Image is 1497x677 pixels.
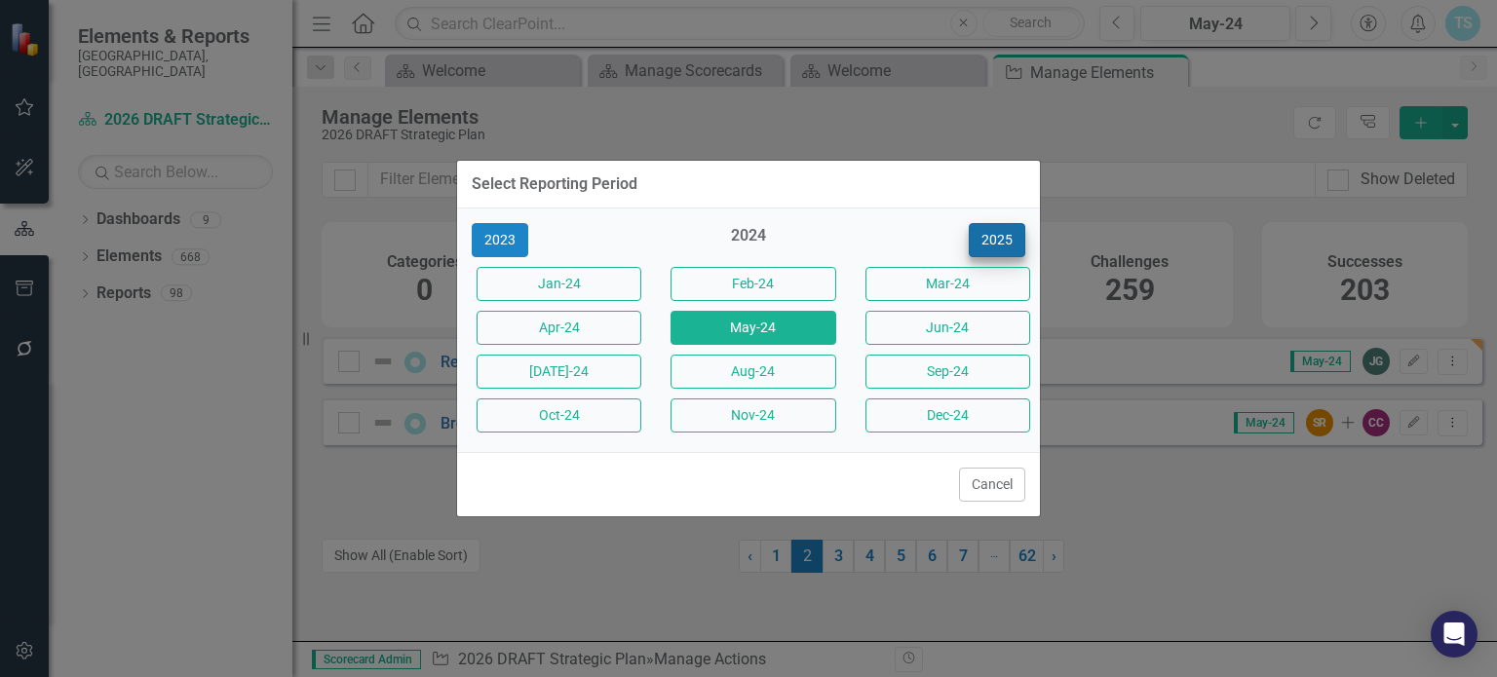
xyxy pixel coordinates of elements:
div: Select Reporting Period [472,175,637,193]
button: Dec-24 [865,398,1030,433]
button: 2023 [472,223,528,257]
button: Aug-24 [671,355,835,389]
button: Nov-24 [671,398,835,433]
button: Cancel [959,468,1025,502]
button: Feb-24 [671,267,835,301]
button: Jan-24 [477,267,641,301]
button: Oct-24 [477,398,641,433]
div: Open Intercom Messenger [1431,611,1478,658]
button: Sep-24 [865,355,1030,389]
div: 2024 [666,225,830,257]
button: May-24 [671,311,835,345]
button: 2025 [969,223,1025,257]
button: [DATE]-24 [477,355,641,389]
button: Apr-24 [477,311,641,345]
button: Mar-24 [865,267,1030,301]
button: Jun-24 [865,311,1030,345]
